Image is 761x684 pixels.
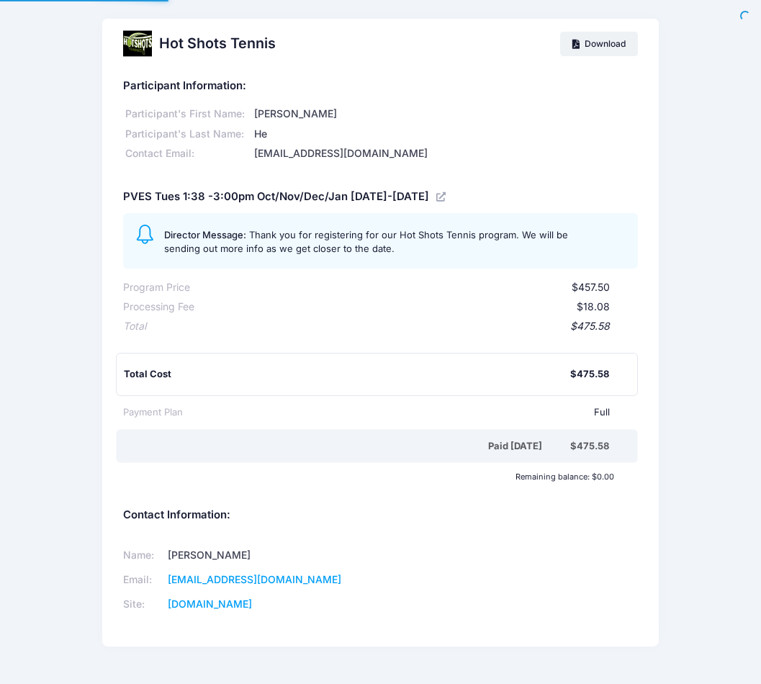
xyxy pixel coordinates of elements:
[159,35,276,53] h2: Hot Shots Tennis
[560,32,638,56] a: Download
[436,190,448,203] a: View Registration Details
[252,146,638,161] div: [EMAIL_ADDRESS][DOMAIN_NAME]
[123,80,638,93] h5: Participant Information:
[168,598,252,610] a: [DOMAIN_NAME]
[572,281,610,293] span: $457.50
[123,280,190,295] div: Program Price
[123,107,252,122] div: Participant's First Name:
[163,543,361,567] td: [PERSON_NAME]
[252,107,638,122] div: [PERSON_NAME]
[123,509,638,522] h5: Contact Information:
[123,127,252,142] div: Participant's Last Name:
[183,405,610,420] div: Full
[123,405,183,420] div: Payment Plan
[123,300,194,315] div: Processing Fee
[164,229,246,240] span: Director Message:
[164,229,568,255] span: Thank you for registering for our Hot Shots Tennis program. We will be sending out more info as w...
[123,146,252,161] div: Contact Email:
[126,439,570,454] div: Paid [DATE]
[123,543,163,567] td: Name:
[194,300,610,315] div: $18.08
[252,127,638,142] div: He
[168,573,341,585] a: [EMAIL_ADDRESS][DOMAIN_NAME]
[123,592,163,616] td: Site:
[570,439,609,454] div: $475.58
[123,567,163,592] td: Email:
[124,367,570,382] div: Total Cost
[123,319,146,334] div: Total
[116,472,621,481] div: Remaining balance: $0.00
[146,319,610,334] div: $475.58
[570,367,609,382] div: $475.58
[123,191,429,204] h5: PVES Tues 1:38 -3:00pm Oct/Nov/Dec/Jan [DATE]-[DATE]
